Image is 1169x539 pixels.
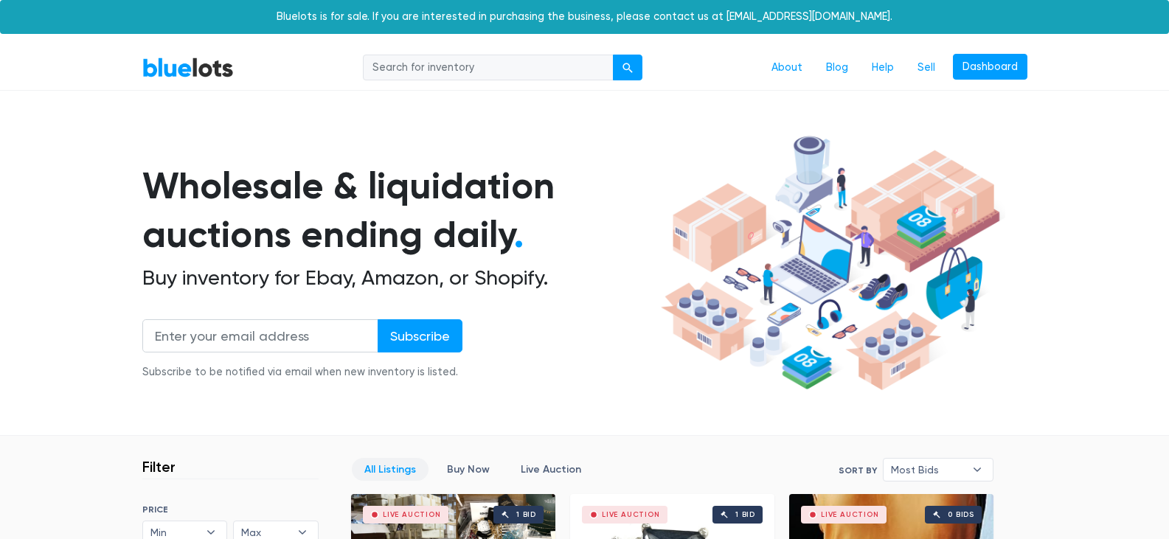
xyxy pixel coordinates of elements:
a: Buy Now [434,458,502,481]
div: Subscribe to be notified via email when new inventory is listed. [142,364,462,380]
a: All Listings [352,458,429,481]
h6: PRICE [142,504,319,515]
h3: Filter [142,458,176,476]
span: . [514,212,524,257]
input: Enter your email address [142,319,378,352]
a: BlueLots [142,57,234,78]
a: Sell [906,54,947,82]
input: Subscribe [378,319,462,352]
h2: Buy inventory for Ebay, Amazon, or Shopify. [142,265,656,291]
div: 0 bids [948,511,974,518]
a: Live Auction [508,458,594,481]
div: Live Auction [602,511,660,518]
span: Most Bids [891,459,965,481]
a: Blog [814,54,860,82]
h1: Wholesale & liquidation auctions ending daily [142,161,656,260]
a: Dashboard [953,54,1027,80]
div: Live Auction [821,511,879,518]
div: 1 bid [735,511,755,518]
b: ▾ [962,459,993,481]
input: Search for inventory [363,55,614,81]
div: Live Auction [383,511,441,518]
div: 1 bid [516,511,536,518]
img: hero-ee84e7d0318cb26816c560f6b4441b76977f77a177738b4e94f68c95b2b83dbb.png [656,129,1005,397]
a: About [760,54,814,82]
label: Sort By [839,464,877,477]
a: Help [860,54,906,82]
